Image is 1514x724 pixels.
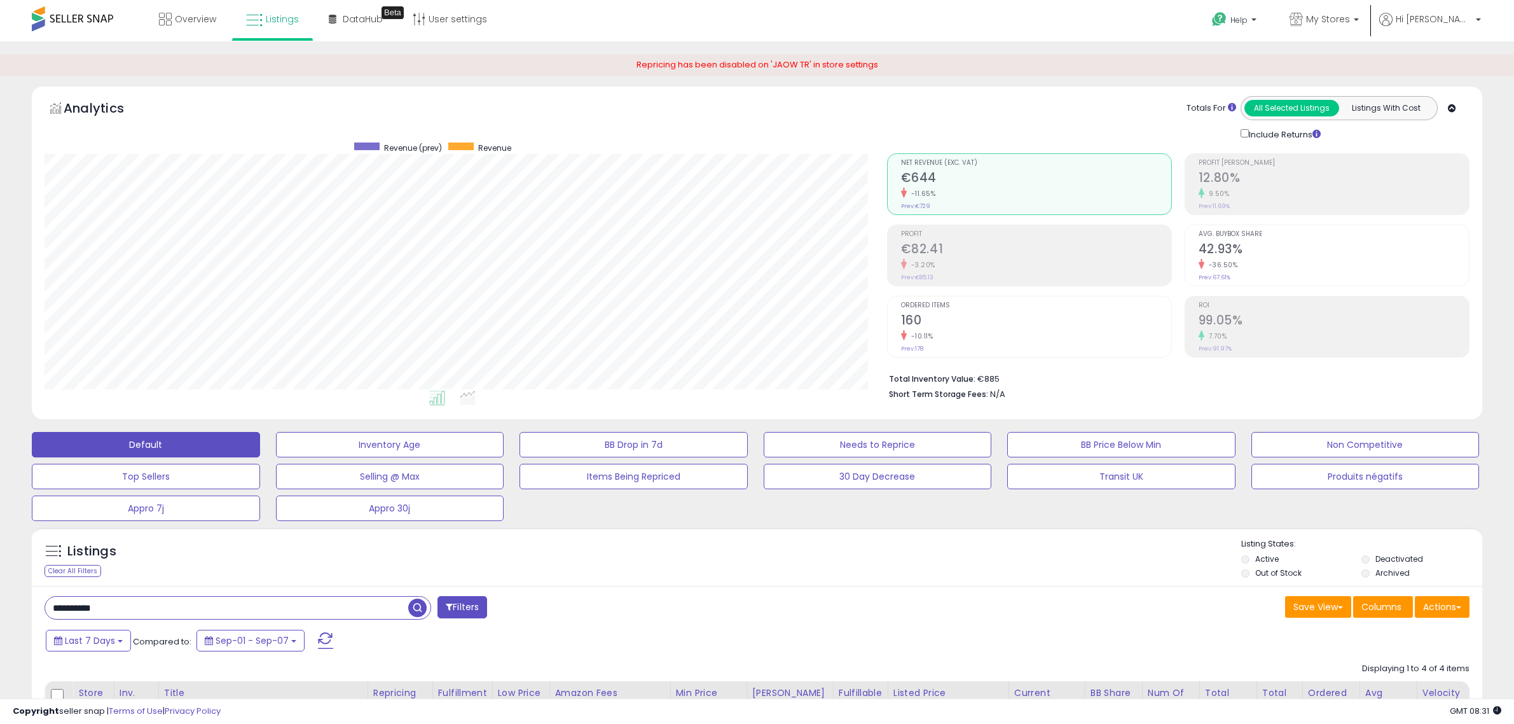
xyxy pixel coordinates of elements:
[1306,13,1350,25] span: My Stores
[907,189,936,198] small: -11.65%
[1396,13,1472,25] span: Hi [PERSON_NAME]
[216,634,289,647] span: Sep-01 - Sep-07
[1205,686,1251,713] div: Total Rev.
[196,630,305,651] button: Sep-01 - Sep-07
[1450,705,1501,717] span: 2025-09-15 08:31 GMT
[1202,2,1269,41] a: Help
[1375,553,1423,564] label: Deactivated
[1375,567,1410,578] label: Archived
[676,686,741,700] div: Min Price
[498,686,544,713] div: Low Price FBA
[555,686,665,700] div: Amazon Fees
[32,432,260,457] button: Default
[78,686,109,713] div: Store Name
[164,686,362,700] div: Title
[13,705,59,717] strong: Copyright
[64,99,149,120] h5: Analytics
[889,373,975,384] b: Total Inventory Value:
[1255,567,1302,578] label: Out of Stock
[901,274,933,281] small: Prev: €85.13
[1353,596,1413,618] button: Columns
[266,13,299,25] span: Listings
[437,596,487,618] button: Filters
[276,496,504,521] button: Appro 30j
[1308,686,1354,713] div: Ordered Items
[1148,686,1194,713] div: Num of Comp.
[907,331,933,341] small: -10.11%
[889,389,988,400] b: Short Term Storage Fees:
[752,686,828,700] div: [PERSON_NAME]
[1199,313,1469,330] h2: 99.05%
[1187,102,1236,115] div: Totals For
[1251,464,1480,489] button: Produits négatifs
[1361,601,1401,613] span: Columns
[520,432,748,457] button: BB Drop in 7d
[384,143,442,153] span: Revenue (prev)
[889,370,1460,386] li: €885
[165,705,221,717] a: Privacy Policy
[343,13,383,25] span: DataHub
[907,260,935,270] small: -3.20%
[46,630,131,651] button: Last 7 Days
[637,59,878,71] span: Repricing has been disabled on 'JAOW TR' in store settings
[1204,189,1230,198] small: 9.50%
[1244,100,1339,116] button: All Selected Listings
[276,432,504,457] button: Inventory Age
[1241,538,1482,550] p: Listing States:
[13,706,221,718] div: seller snap | |
[438,686,487,713] div: Fulfillment Cost
[764,432,992,457] button: Needs to Reprice
[901,171,1171,188] h2: €644
[839,686,883,713] div: Fulfillable Quantity
[1211,11,1227,27] i: Get Help
[1007,432,1235,457] button: BB Price Below Min
[1255,553,1279,564] label: Active
[1415,596,1469,618] button: Actions
[1422,686,1469,700] div: Velocity
[1199,302,1469,309] span: ROI
[1204,331,1227,341] small: 7.70%
[990,388,1005,400] span: N/A
[1251,432,1480,457] button: Non Competitive
[893,686,1003,700] div: Listed Price
[65,634,115,647] span: Last 7 Days
[764,464,992,489] button: 30 Day Decrease
[1199,345,1232,352] small: Prev: 91.97%
[1199,171,1469,188] h2: 12.80%
[1230,15,1248,25] span: Help
[382,6,404,19] div: Tooltip anchor
[45,565,101,577] div: Clear All Filters
[1007,464,1235,489] button: Transit UK
[1199,160,1469,167] span: Profit [PERSON_NAME]
[67,543,116,560] h5: Listings
[901,160,1171,167] span: Net Revenue (Exc. VAT)
[1285,596,1351,618] button: Save View
[520,464,748,489] button: Items Being Repriced
[1199,231,1469,238] span: Avg. Buybox Share
[901,345,923,352] small: Prev: 178
[901,231,1171,238] span: Profit
[32,464,260,489] button: Top Sellers
[32,496,260,521] button: Appro 7j
[373,686,427,700] div: Repricing
[1091,686,1137,713] div: BB Share 24h.
[276,464,504,489] button: Selling @ Max
[1199,242,1469,259] h2: 42.93%
[1362,663,1469,675] div: Displaying 1 to 4 of 4 items
[133,636,191,648] span: Compared to:
[1379,13,1481,41] a: Hi [PERSON_NAME]
[175,13,216,25] span: Overview
[901,313,1171,330] h2: 160
[1231,127,1336,141] div: Include Returns
[1199,202,1230,210] small: Prev: 11.69%
[901,302,1171,309] span: Ordered Items
[901,202,930,210] small: Prev: €729
[1014,686,1080,713] div: Current Buybox Price
[478,143,511,153] span: Revenue
[109,705,163,717] a: Terms of Use
[901,242,1171,259] h2: €82.41
[1339,100,1433,116] button: Listings With Cost
[1204,260,1238,270] small: -36.50%
[1199,274,1230,281] small: Prev: 67.61%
